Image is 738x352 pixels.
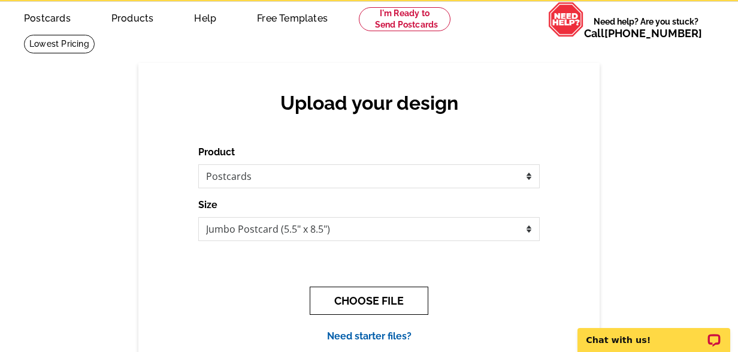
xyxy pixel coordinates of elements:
span: Call [584,27,702,40]
a: Free Templates [238,3,347,31]
a: [PHONE_NUMBER] [604,27,702,40]
span: Need help? Are you stuck? [584,16,708,40]
img: help [548,2,584,37]
a: Products [92,3,173,31]
a: Help [175,3,235,31]
h2: Upload your design [210,92,528,115]
label: Product [198,145,235,160]
a: Need starter files? [327,330,412,342]
button: CHOOSE FILE [310,287,428,315]
iframe: LiveChat chat widget [570,314,738,352]
label: Size [198,198,217,212]
a: Postcards [5,3,90,31]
